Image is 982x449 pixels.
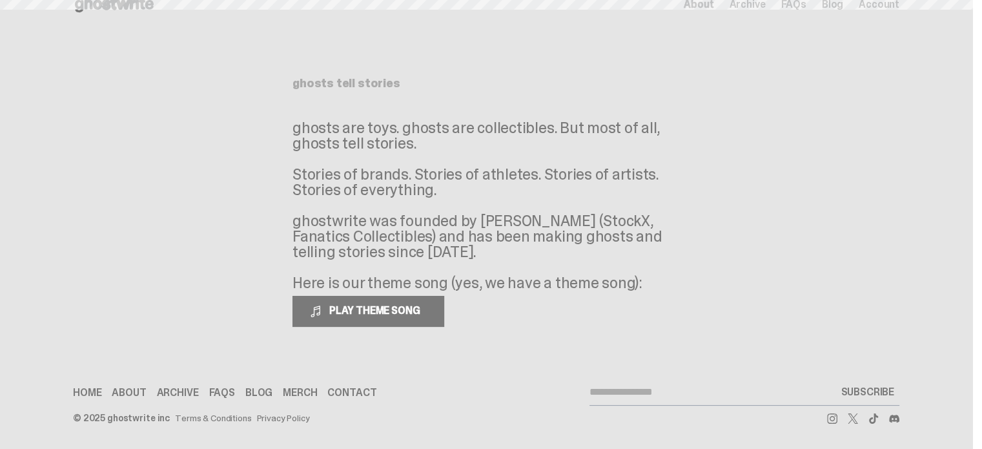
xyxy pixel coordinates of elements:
button: PLAY THEME SONG [292,296,444,327]
a: Terms & Conditions [175,413,251,423]
button: SUBSCRIBE [835,379,899,405]
span: PLAY THEME SONG [324,304,428,317]
a: Blog [245,388,272,398]
a: Home [73,388,101,398]
a: Merch [283,388,317,398]
a: Archive [157,388,199,398]
a: About [112,388,146,398]
h1: ghosts tell stories [292,78,680,89]
a: Contact [327,388,376,398]
a: Privacy Policy [257,413,310,423]
div: © 2025 ghostwrite inc [73,413,170,423]
p: ghosts are toys. ghosts are collectibles. But most of all, ghosts tell stories. Stories of brands... [292,120,680,291]
a: FAQs [209,388,234,398]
